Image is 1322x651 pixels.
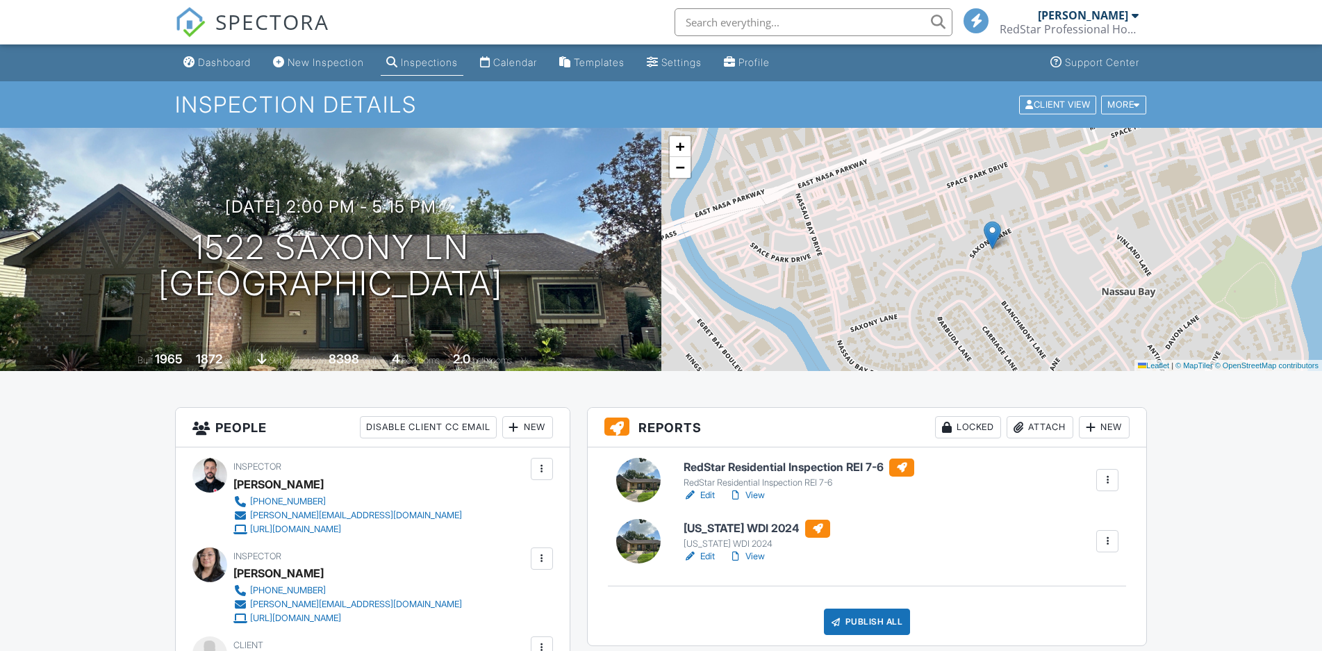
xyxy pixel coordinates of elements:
[233,551,281,561] span: Inspector
[1079,416,1130,438] div: New
[684,459,914,489] a: RedStar Residential Inspection REI 7-6 RedStar Residential Inspection REI 7-6
[729,550,765,563] a: View
[675,138,684,155] span: +
[175,19,329,48] a: SPECTORA
[493,56,537,68] div: Calendar
[225,197,436,216] h3: [DATE] 2:00 pm - 5:15 pm
[381,50,463,76] a: Inspections
[670,157,691,178] a: Zoom out
[1000,22,1139,36] div: RedStar Professional Home Inspection, Inc
[502,416,553,438] div: New
[233,495,462,509] a: [PHONE_NUMBER]
[233,563,324,584] div: [PERSON_NAME]
[250,524,341,535] div: [URL][DOMAIN_NAME]
[250,510,462,521] div: [PERSON_NAME][EMAIL_ADDRESS][DOMAIN_NAME]
[1171,361,1173,370] span: |
[175,92,1148,117] h1: Inspection Details
[233,474,324,495] div: [PERSON_NAME]
[1038,8,1128,22] div: [PERSON_NAME]
[176,408,570,447] h3: People
[1101,95,1146,114] div: More
[474,50,543,76] a: Calendar
[684,538,830,550] div: [US_STATE] WDI 2024
[224,355,244,365] span: sq. ft.
[215,7,329,36] span: SPECTORA
[138,355,153,365] span: Built
[472,355,512,365] span: bathrooms
[198,56,251,68] div: Dashboard
[684,550,715,563] a: Edit
[178,50,256,76] a: Dashboard
[269,355,284,365] span: slab
[684,477,914,488] div: RedStar Residential Inspection REI 7-6
[233,598,462,611] a: [PERSON_NAME][EMAIL_ADDRESS][DOMAIN_NAME]
[155,352,183,366] div: 1965
[233,522,462,536] a: [URL][DOMAIN_NAME]
[675,158,684,176] span: −
[729,488,765,502] a: View
[661,56,702,68] div: Settings
[641,50,707,76] a: Settings
[233,509,462,522] a: [PERSON_NAME][EMAIL_ADDRESS][DOMAIN_NAME]
[738,56,770,68] div: Profile
[288,56,364,68] div: New Inspection
[1175,361,1213,370] a: © MapTiler
[392,352,399,366] div: 4
[250,599,462,610] div: [PERSON_NAME][EMAIL_ADDRESS][DOMAIN_NAME]
[233,611,462,625] a: [URL][DOMAIN_NAME]
[718,50,775,76] a: Company Profile
[196,352,222,366] div: 1872
[984,221,1001,249] img: Marker
[1045,50,1145,76] a: Support Center
[297,355,327,365] span: Lot Size
[250,613,341,624] div: [URL][DOMAIN_NAME]
[361,355,379,365] span: sq.ft.
[401,56,458,68] div: Inspections
[233,584,462,598] a: [PHONE_NUMBER]
[453,352,470,366] div: 2.0
[684,488,715,502] a: Edit
[684,459,914,477] h6: RedStar Residential Inspection REI 7-6
[233,461,281,472] span: Inspector
[574,56,625,68] div: Templates
[402,355,440,365] span: bedrooms
[554,50,630,76] a: Templates
[1138,361,1169,370] a: Leaflet
[158,229,503,303] h1: 1522 Saxony Ln [GEOGRAPHIC_DATA]
[935,416,1001,438] div: Locked
[175,7,206,38] img: The Best Home Inspection Software - Spectora
[1065,56,1139,68] div: Support Center
[684,520,830,538] h6: [US_STATE] WDI 2024
[1018,99,1100,109] a: Client View
[360,416,497,438] div: Disable Client CC Email
[824,609,911,635] div: Publish All
[670,136,691,157] a: Zoom in
[233,640,263,650] span: Client
[1007,416,1073,438] div: Attach
[329,352,359,366] div: 8398
[684,520,830,550] a: [US_STATE] WDI 2024 [US_STATE] WDI 2024
[1215,361,1319,370] a: © OpenStreetMap contributors
[675,8,952,36] input: Search everything...
[250,496,326,507] div: [PHONE_NUMBER]
[267,50,370,76] a: New Inspection
[588,408,1147,447] h3: Reports
[250,585,326,596] div: [PHONE_NUMBER]
[1019,95,1096,114] div: Client View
